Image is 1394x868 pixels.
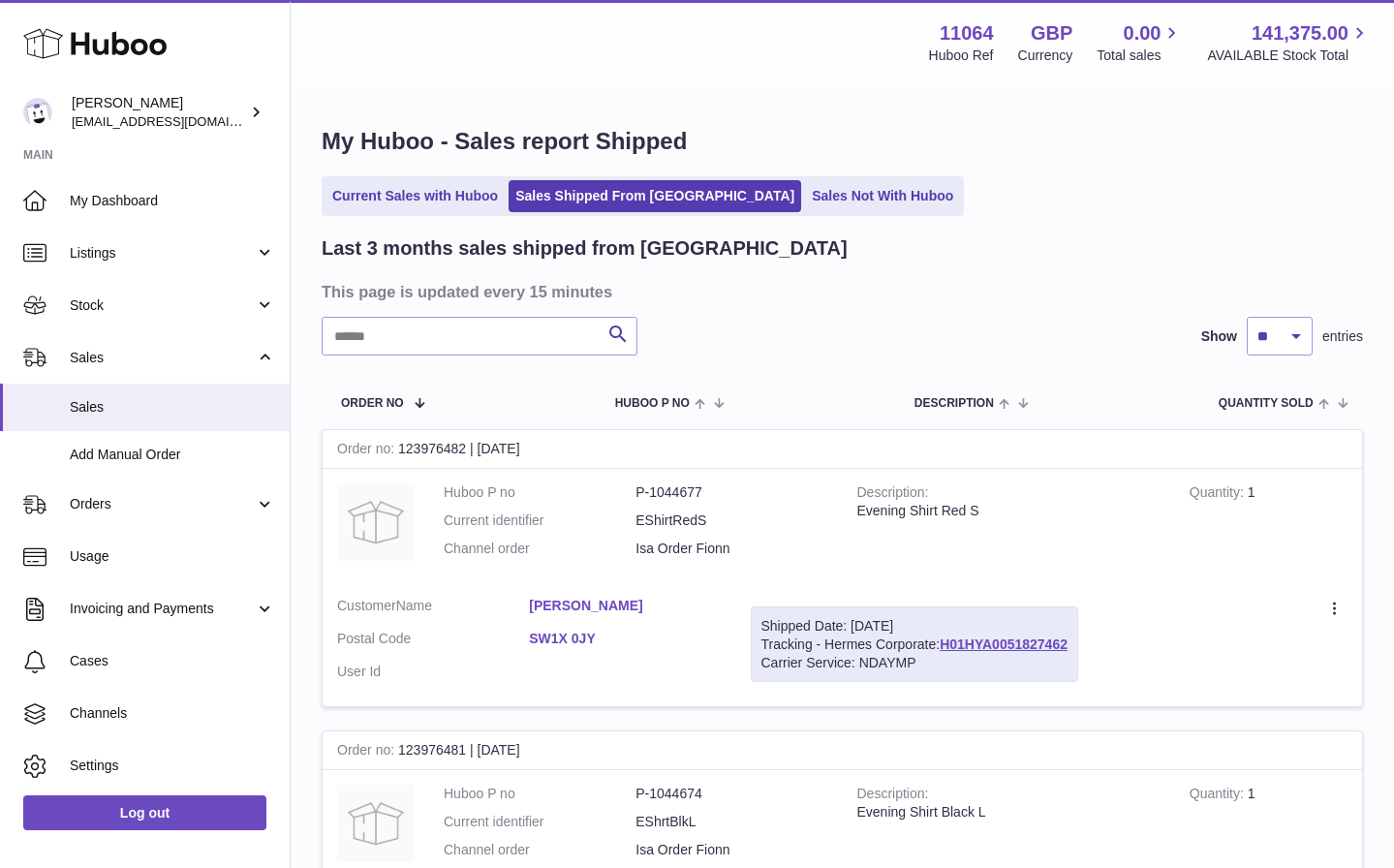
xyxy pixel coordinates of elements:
div: Evening Shirt Red S [857,502,1161,520]
span: Description [914,397,994,410]
h2: Last 3 months sales shipped from [GEOGRAPHIC_DATA] [322,235,848,262]
span: Total sales [1097,46,1183,65]
strong: Quantity [1190,786,1248,806]
a: SW1X 0JY [529,630,721,648]
span: 0.00 [1124,20,1162,46]
strong: Quantity [1190,484,1248,505]
span: AVAILABLE Stock Total [1207,46,1371,65]
div: Currency [1018,46,1073,65]
td: 1 [1175,469,1362,582]
span: Sales [70,398,275,417]
span: Cases [70,652,275,670]
a: Sales Shipped From [GEOGRAPHIC_DATA] [509,180,801,212]
div: Huboo Ref [929,46,994,65]
dt: Current identifier [444,511,635,530]
a: H01HYA0051827462 [940,636,1068,652]
dd: EShirtRedS [635,511,827,530]
img: no-photo.jpg [337,483,415,561]
img: imichellrs@gmail.com [23,98,52,127]
span: Order No [341,397,404,410]
span: My Dashboard [70,192,275,210]
a: [PERSON_NAME] [529,597,721,615]
dd: EShrtBlkL [635,813,827,831]
span: [EMAIL_ADDRESS][DOMAIN_NAME] [72,113,285,129]
div: Carrier Service: NDAYMP [761,654,1068,672]
a: 0.00 Total sales [1097,20,1183,65]
dt: Channel order [444,540,635,558]
strong: 11064 [940,20,994,46]
div: [PERSON_NAME] [72,94,246,131]
dt: Huboo P no [444,785,635,803]
span: Huboo P no [615,397,690,410]
img: no-photo.jpg [337,785,415,862]
span: Stock [70,296,255,315]
dd: P-1044674 [635,785,827,803]
span: Sales [70,349,255,367]
dt: User Id [337,663,529,681]
span: 141,375.00 [1252,20,1348,46]
div: Evening Shirt Black L [857,803,1161,821]
span: Listings [70,244,255,263]
span: Orders [70,495,255,513]
dt: Postal Code [337,630,529,653]
span: Channels [70,704,275,723]
div: 123976481 | [DATE] [323,731,1362,770]
span: Settings [70,757,275,775]
div: 123976482 | [DATE] [323,430,1362,469]
a: Current Sales with Huboo [325,180,505,212]
div: Shipped Date: [DATE] [761,617,1068,635]
a: Sales Not With Huboo [805,180,960,212]
span: entries [1322,327,1363,346]
strong: GBP [1031,20,1072,46]
a: 141,375.00 AVAILABLE Stock Total [1207,20,1371,65]
h1: My Huboo - Sales report Shipped [322,126,1363,157]
dd: Isa Order Fionn [635,540,827,558]
dt: Current identifier [444,813,635,831]
span: Invoicing and Payments [70,600,255,618]
h3: This page is updated every 15 minutes [322,281,1358,302]
a: Log out [23,795,266,830]
span: Quantity Sold [1219,397,1314,410]
dt: Huboo P no [444,483,635,502]
dd: Isa Order Fionn [635,841,827,859]
dt: Channel order [444,841,635,859]
dd: P-1044677 [635,483,827,502]
strong: Description [857,484,929,505]
strong: Description [857,786,929,806]
label: Show [1201,327,1237,346]
dt: Name [337,597,529,620]
span: Usage [70,547,275,566]
span: Add Manual Order [70,446,275,464]
strong: Order no [337,742,398,762]
div: Tracking - Hermes Corporate: [751,606,1078,683]
span: Customer [337,598,396,613]
strong: Order no [337,441,398,461]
